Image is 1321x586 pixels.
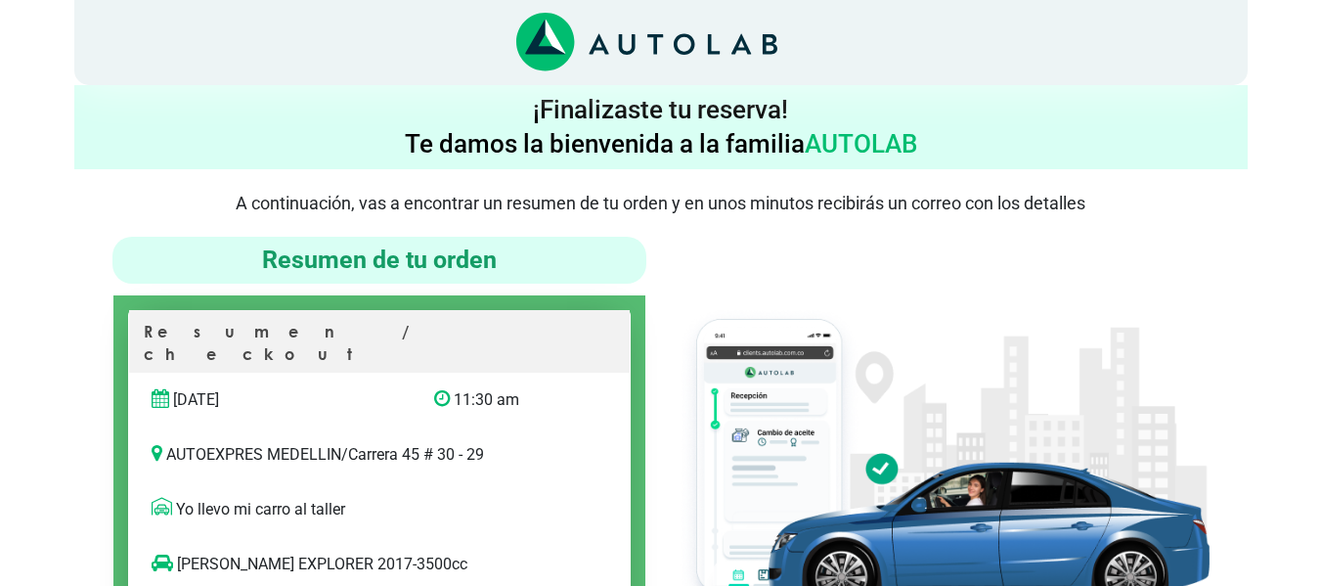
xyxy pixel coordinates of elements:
p: A continuación, vas a encontrar un resumen de tu orden y en unos minutos recibirás un correo con ... [74,193,1248,213]
p: [PERSON_NAME] EXPLORER 2017-3500cc [152,553,567,576]
p: Yo llevo mi carro al taller [152,498,607,521]
p: 11:30 am [434,388,566,412]
p: [DATE] [152,388,405,412]
h4: ¡Finalizaste tu reserva! Te damos la bienvenida a la familia [82,93,1240,161]
p: Resumen / checkout [144,321,615,373]
h4: Resumen de tu orden [120,245,638,276]
a: Link al sitio de autolab [516,32,777,51]
span: AUTOLAB [805,129,917,158]
p: AUTOEXPRES MEDELLIN / Carrera 45 # 30 - 29 [152,443,607,467]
